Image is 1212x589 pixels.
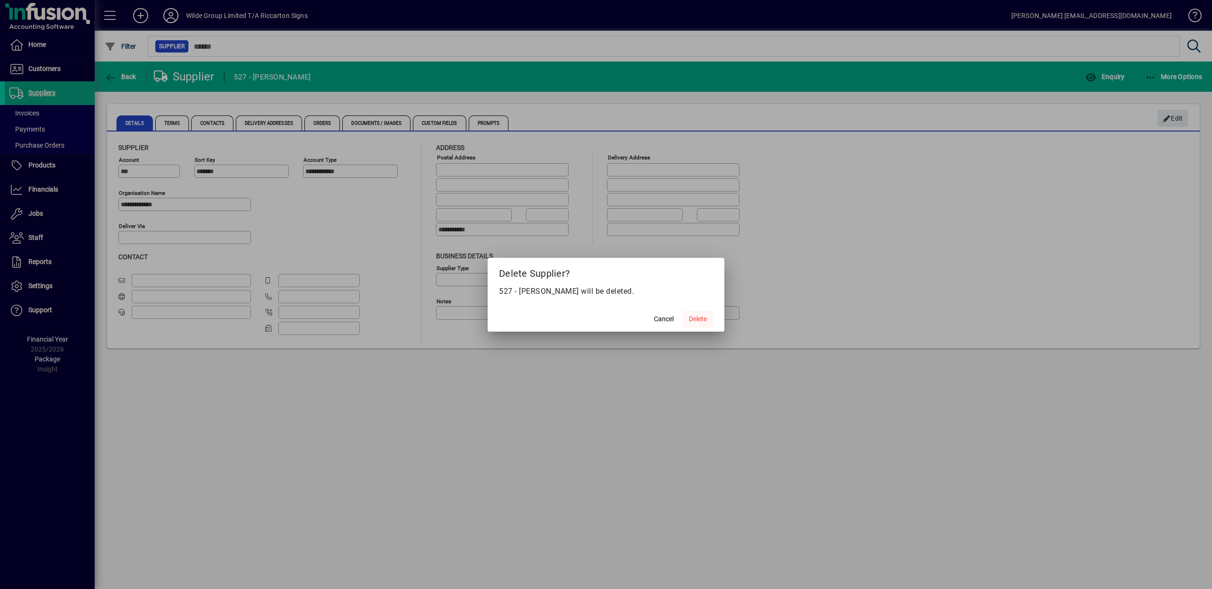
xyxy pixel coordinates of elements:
[499,286,713,297] p: 527 - [PERSON_NAME] will be deleted.
[488,258,724,285] h2: Delete Supplier?
[689,314,707,324] span: Delete
[649,311,679,328] button: Cancel
[683,311,713,328] button: Delete
[654,314,674,324] span: Cancel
